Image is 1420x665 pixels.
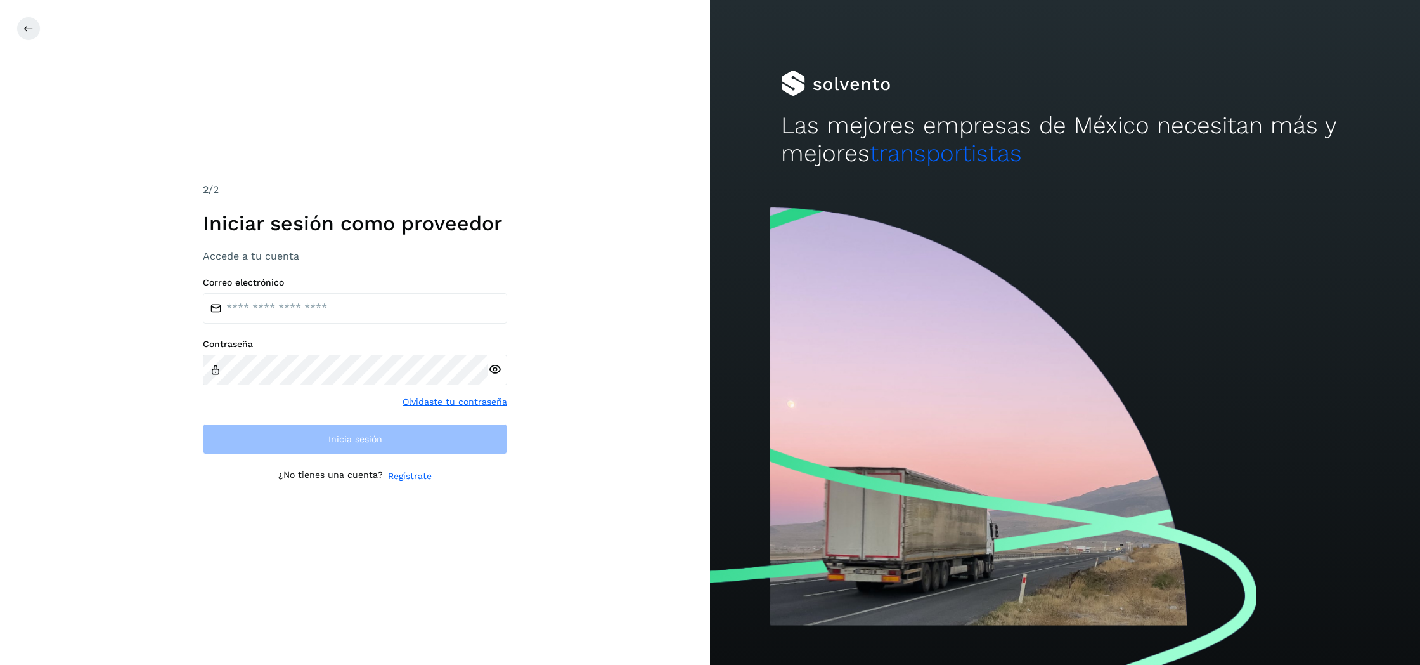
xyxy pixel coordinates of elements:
button: Inicia sesión [203,424,507,454]
span: Inicia sesión [328,435,382,444]
label: Correo electrónico [203,277,507,288]
span: transportistas [870,140,1022,167]
h3: Accede a tu cuenta [203,250,507,262]
span: 2 [203,183,209,195]
a: Olvidaste tu contraseña [403,395,507,409]
h1: Iniciar sesión como proveedor [203,211,507,235]
a: Regístrate [388,470,432,483]
div: /2 [203,182,507,197]
label: Contraseña [203,339,507,350]
h2: Las mejores empresas de México necesitan más y mejores [781,112,1349,168]
p: ¿No tienes una cuenta? [278,470,383,483]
